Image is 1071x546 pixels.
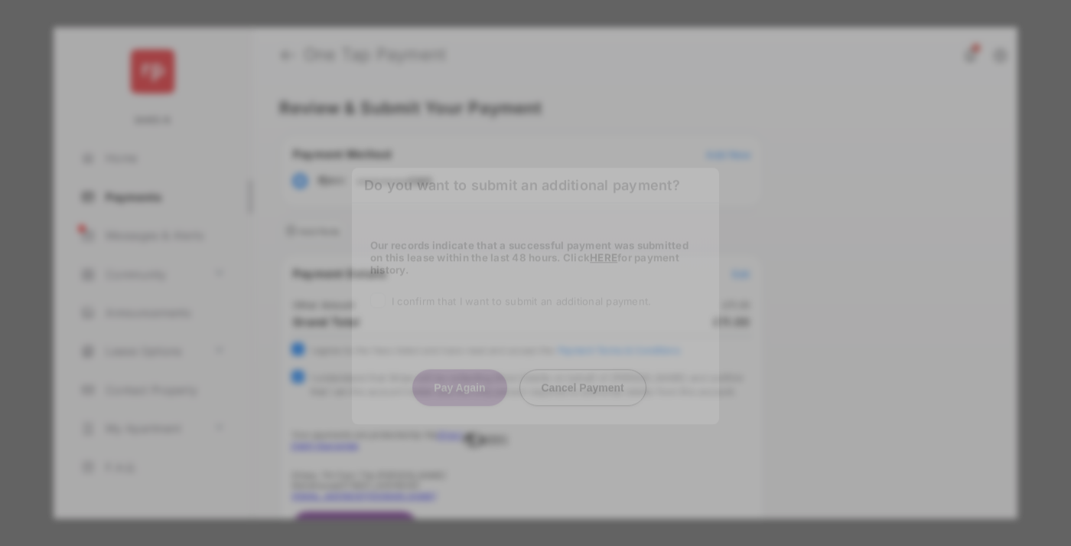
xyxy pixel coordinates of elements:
[590,251,617,263] a: HERE
[392,295,651,307] span: I confirm that I want to submit an additional payment.
[352,168,719,204] h6: Do you want to submit an additional payment?
[370,239,701,276] h5: Our records indicate that a successful payment was submitted on this lease within the last 48 hou...
[412,369,506,406] button: Pay Again
[519,369,646,406] button: Cancel Payment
